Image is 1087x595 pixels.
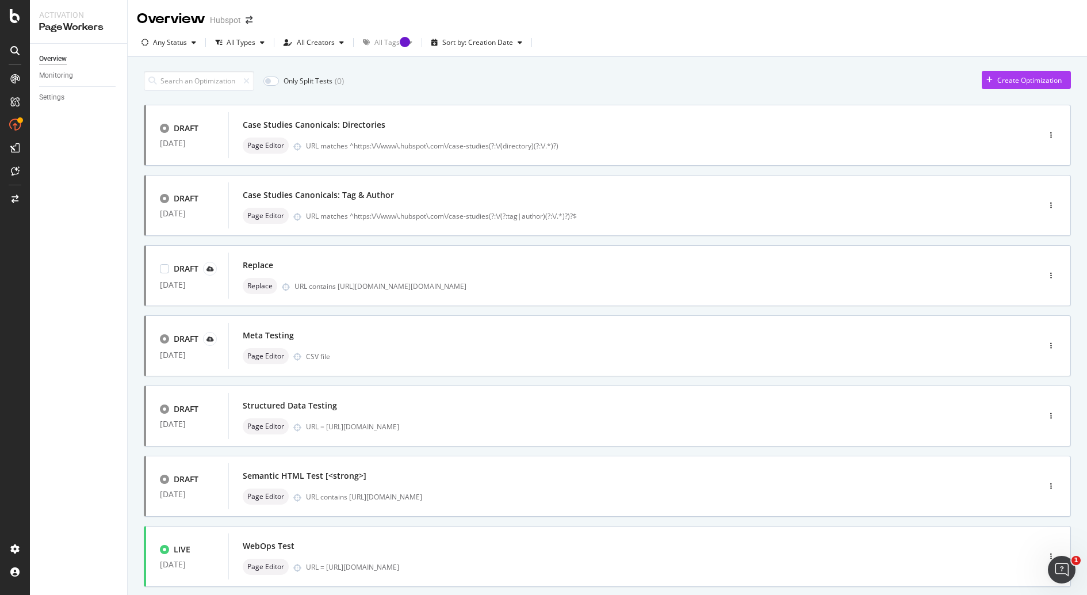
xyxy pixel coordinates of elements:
[144,71,254,91] input: Search an Optimization
[39,53,67,65] div: Overview
[243,278,277,294] div: neutral label
[243,400,337,411] div: Structured Data Testing
[247,423,284,430] span: Page Editor
[306,492,990,502] div: URL contains [URL][DOMAIN_NAME]
[160,490,215,499] div: [DATE]
[137,9,205,29] div: Overview
[160,139,215,148] div: [DATE]
[247,212,284,219] span: Page Editor
[174,263,198,274] div: DRAFT
[160,350,215,360] div: [DATE]
[1048,556,1075,583] iframe: Intercom live chat
[247,142,284,149] span: Page Editor
[306,352,330,361] div: CSV file
[39,70,119,82] a: Monitoring
[306,211,990,221] div: URL matches ^https:\/\/www\.hubspot\.com\/case-studies(?:\/(?:tag|author)(?:\/.*)?)?$
[174,123,198,134] div: DRAFT
[247,493,284,500] span: Page Editor
[160,560,215,569] div: [DATE]
[174,403,198,415] div: DRAFT
[243,559,289,575] div: neutral label
[160,280,215,289] div: [DATE]
[279,33,349,52] button: All Creators
[243,138,289,154] div: neutral label
[243,470,366,482] div: Semantic HTML Test [<strong>]
[306,141,990,151] div: URL matches ^https:\/\/www\.hubspot\.com\/case-studies(?:\/(directory)(?:\/.*)?)
[210,14,241,26] div: Hubspot
[210,33,269,52] button: All Types
[174,474,198,485] div: DRAFT
[427,33,527,52] button: Sort by: Creation Date
[982,71,1071,89] button: Create Optimization
[160,209,215,218] div: [DATE]
[243,119,385,131] div: Case Studies Canonicals: Directories
[306,562,990,572] div: URL = [URL][DOMAIN_NAME]
[39,21,118,34] div: PageWorkers
[1071,556,1081,565] span: 1
[997,75,1062,85] div: Create Optimization
[284,76,332,86] div: Only Split Tests
[243,348,289,364] div: neutral label
[374,39,403,46] div: All Tags
[39,70,73,82] div: Monitoring
[174,333,198,345] div: DRAFT
[174,544,190,555] div: LIVE
[247,283,273,289] span: Replace
[306,422,990,432] div: URL = [URL][DOMAIN_NAME]
[243,260,273,271] div: Replace
[358,33,417,52] button: All TagsTooltip anchor
[39,91,119,104] a: Settings
[39,9,118,21] div: Activation
[247,563,284,570] span: Page Editor
[243,418,289,434] div: neutral label
[227,39,255,46] div: All Types
[335,75,344,87] div: ( 0 )
[246,16,252,24] div: arrow-right-arrow-left
[297,39,335,46] div: All Creators
[153,39,187,46] div: Any Status
[243,540,294,552] div: WebOps Test
[294,281,990,291] div: URL contains [URL][DOMAIN_NAME][DOMAIN_NAME]
[243,189,394,201] div: Case Studies Canonicals: Tag & Author
[39,53,119,65] a: Overview
[160,419,215,429] div: [DATE]
[174,193,198,204] div: DRAFT
[137,33,201,52] button: Any Status
[39,91,64,104] div: Settings
[243,330,294,341] div: Meta Testing
[247,353,284,360] span: Page Editor
[400,37,410,47] div: Tooltip anchor
[243,489,289,505] div: neutral label
[442,39,513,46] div: Sort by: Creation Date
[243,208,289,224] div: neutral label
